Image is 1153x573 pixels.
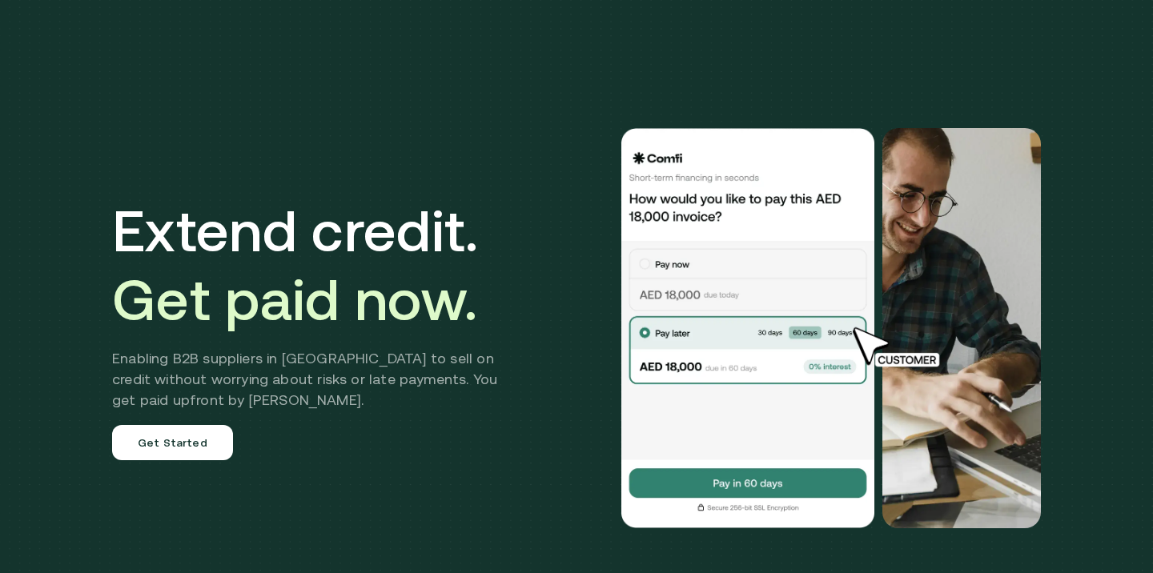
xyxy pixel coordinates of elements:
[112,196,521,334] h1: Extend credit.
[841,325,958,370] img: cursor
[620,128,876,528] img: Would you like to pay this AED 18,000.00 invoice?
[882,128,1041,528] img: Would you like to pay this AED 18,000.00 invoice?
[112,266,477,332] span: Get paid now.
[112,348,521,411] h2: Enabling B2B suppliers in [GEOGRAPHIC_DATA] to sell on credit without worrying about risks or lat...
[112,425,233,460] a: Get Started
